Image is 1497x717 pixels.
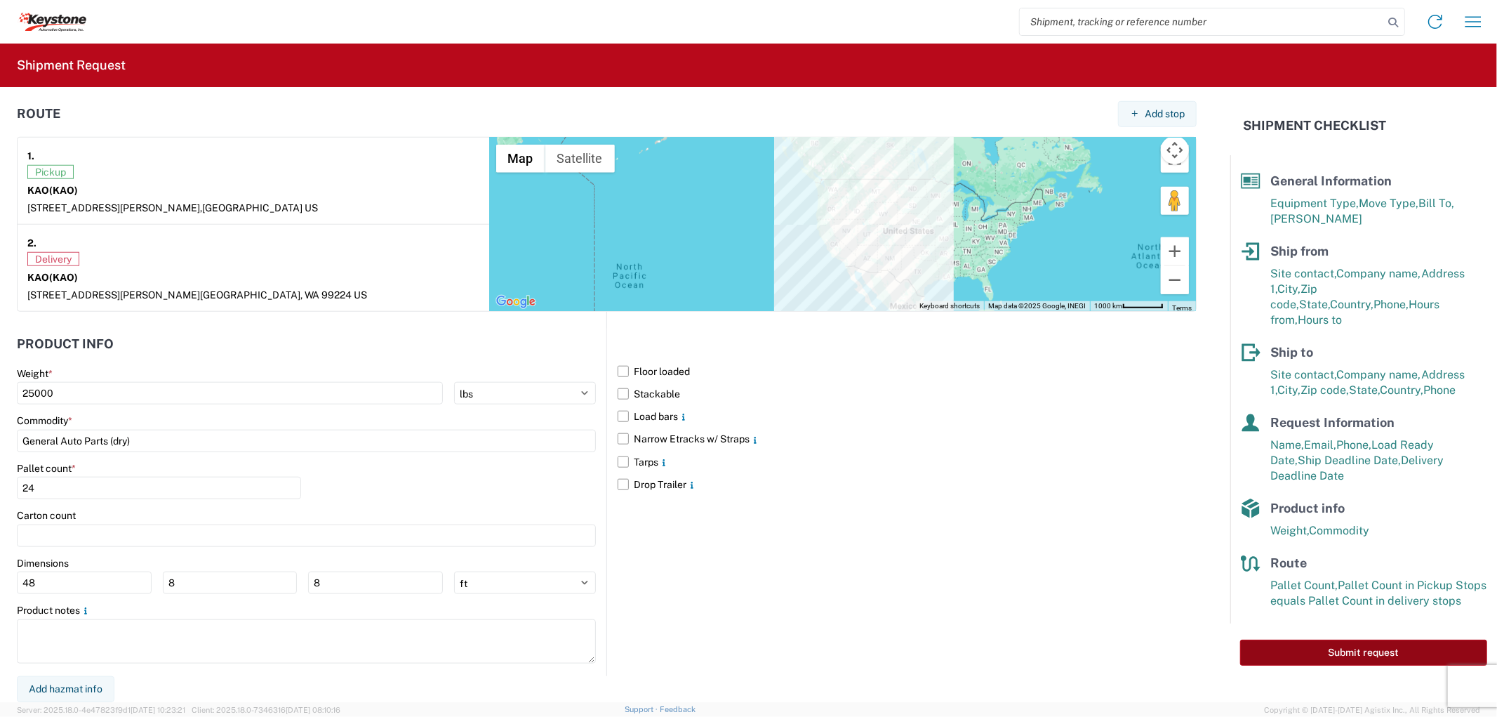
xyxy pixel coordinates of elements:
[1336,368,1421,381] span: Company name,
[202,202,318,213] span: [GEOGRAPHIC_DATA] US
[27,272,78,283] strong: KAO
[1270,524,1309,537] span: Weight,
[17,337,114,351] h2: Product Info
[618,473,1197,496] label: Drop Trailer
[1277,282,1300,296] span: City,
[1270,555,1307,570] span: Route
[625,705,660,713] a: Support
[1359,197,1418,210] span: Move Type,
[1270,579,1486,607] span: Pallet Count in Pickup Stops equals Pallet Count in delivery stops
[1349,383,1380,397] span: State,
[1240,640,1487,666] button: Submit request
[17,462,76,475] label: Pallet count
[17,414,72,427] label: Commodity
[1172,304,1192,312] a: Terms
[1270,173,1392,188] span: General Information
[618,428,1197,450] label: Narrow Etracks w/ Straps
[1300,383,1349,397] span: Zip code,
[131,706,185,714] span: [DATE] 10:23:21
[1270,345,1313,360] span: Ship to
[27,235,36,252] strong: 2.
[308,572,443,594] input: H
[17,57,126,74] h2: Shipment Request
[17,509,76,522] label: Carton count
[27,252,79,266] span: Delivery
[1145,107,1185,121] span: Add stop
[17,676,114,702] button: Add hazmat info
[27,202,202,213] span: [STREET_ADDRESS][PERSON_NAME],
[1373,298,1409,311] span: Phone,
[1270,415,1395,430] span: Request Information
[618,451,1197,473] label: Tarps
[1298,454,1401,467] span: Ship Deadline Date,
[17,706,185,714] span: Server: 2025.18.0-4e47823f9d1
[1118,101,1197,127] button: Add stop
[1270,438,1304,452] span: Name,
[1270,579,1338,592] span: Pallet Count,
[1161,187,1189,215] button: Drag Pegman onto the map to open Street View
[1270,368,1336,381] span: Site contact,
[1161,266,1189,294] button: Zoom out
[1298,313,1342,327] span: Hours to
[988,302,1086,310] span: Map data ©2025 Google, INEGI
[17,604,91,617] label: Product notes
[17,107,60,121] h2: Route
[1380,383,1423,397] span: Country,
[1304,438,1336,452] span: Email,
[1330,298,1373,311] span: Country,
[496,145,545,173] button: Show street map
[1270,267,1336,280] span: Site contact,
[17,557,69,570] label: Dimensions
[27,185,78,196] strong: KAO
[1270,212,1362,225] span: [PERSON_NAME]
[192,706,340,714] span: Client: 2025.18.0-7346316
[1299,298,1330,311] span: State,
[1418,197,1454,210] span: Bill To,
[49,272,78,283] span: (KAO)
[1264,704,1480,716] span: Copyright © [DATE]-[DATE] Agistix Inc., All Rights Reserved
[17,367,53,380] label: Weight
[618,383,1197,405] label: Stackable
[286,706,340,714] span: [DATE] 08:10:16
[660,705,696,713] a: Feedback
[1243,117,1386,134] h2: Shipment Checklist
[1270,244,1329,258] span: Ship from
[1270,501,1345,515] span: Product info
[27,289,200,301] span: [STREET_ADDRESS][PERSON_NAME]
[1161,237,1189,265] button: Zoom in
[49,185,78,196] span: (KAO)
[1423,383,1456,397] span: Phone
[1094,302,1122,310] span: 1000 km
[27,147,34,165] strong: 1.
[1161,136,1189,164] button: Map camera controls
[618,405,1197,428] label: Load bars
[493,293,539,311] a: Open this area in Google Maps (opens a new window)
[1277,383,1300,397] span: City,
[919,301,980,311] button: Keyboard shortcuts
[1020,8,1383,35] input: Shipment, tracking or reference number
[200,289,367,301] span: [GEOGRAPHIC_DATA], WA 99224 US
[1309,524,1369,537] span: Commodity
[17,572,152,594] input: L
[1336,267,1421,280] span: Company name,
[618,360,1197,383] label: Floor loaded
[1336,438,1371,452] span: Phone,
[1090,301,1168,311] button: Map Scale: 1000 km per 55 pixels
[545,145,615,173] button: Show satellite imagery
[27,165,74,179] span: Pickup
[163,572,298,594] input: W
[1270,197,1359,210] span: Equipment Type,
[493,293,539,311] img: Google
